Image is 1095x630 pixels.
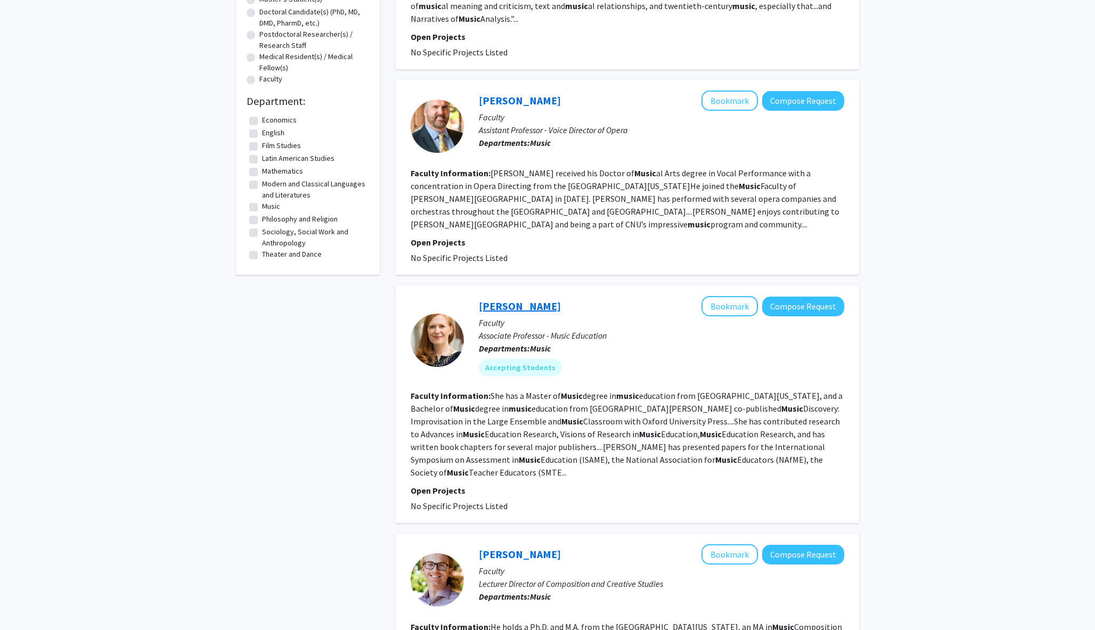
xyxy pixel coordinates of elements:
label: Medical Resident(s) / Medical Fellow(s) [259,51,369,73]
b: Faculty Information: [411,168,491,178]
span: No Specific Projects Listed [411,47,508,58]
p: Open Projects [411,484,844,497]
b: Music [639,429,661,439]
b: Music [530,137,551,148]
b: music [688,219,710,230]
b: Music [715,454,737,465]
a: [PERSON_NAME] [479,299,561,313]
p: Faculty [479,564,844,577]
label: Postdoctoral Researcher(s) / Research Staff [259,29,369,51]
b: Departments: [479,343,530,354]
fg-read-more: She has a Master of degree in education from [GEOGRAPHIC_DATA][US_STATE], and a Bachelor of degre... [411,390,843,478]
b: music [565,1,588,11]
b: music [732,1,755,11]
label: Film Studies [262,140,301,151]
button: Add John McGuire to Bookmarks [701,91,758,111]
b: Music [530,343,551,354]
b: music [616,390,639,401]
h2: Department: [247,95,369,108]
b: Music [561,390,583,401]
p: Open Projects [411,30,844,43]
b: music [419,1,442,11]
label: Philosophy and Religion [262,214,338,225]
label: Theater and Dance [262,249,322,260]
b: Music [634,168,656,178]
label: Music [262,201,280,212]
label: Faculty [259,73,282,85]
span: No Specific Projects Listed [411,501,508,511]
b: Music [463,429,485,439]
p: Faculty [479,316,844,329]
label: Mathematics [262,166,303,177]
b: Music [447,467,469,478]
label: Economics [262,114,297,126]
p: Faculty [479,111,844,124]
b: Music [700,429,722,439]
button: Add Maxwell Tfirn to Bookmarks [701,544,758,564]
b: Departments: [479,137,530,148]
b: Music [739,181,761,191]
label: Latin American Studies [262,153,334,164]
label: English [262,127,284,138]
b: Music [530,591,551,602]
b: Music [453,403,475,414]
b: Departments: [479,591,530,602]
label: Doctoral Candidate(s) (PhD, MD, DMD, PharmD, etc.) [259,6,369,29]
button: Compose Request to Kimberly Ankney [762,297,844,316]
b: Music [561,416,583,427]
button: Add Kimberly Ankney to Bookmarks [701,296,758,316]
p: Associate Professor - Music Education [479,329,844,342]
b: Music [519,454,541,465]
button: Compose Request to Maxwell Tfirn [762,545,844,564]
b: Faculty Information: [411,390,491,401]
p: Lecturer Director of Composition and Creative Studies [479,577,844,590]
p: Assistant Professor - Voice Director of Opera [479,124,844,136]
p: Open Projects [411,236,844,249]
label: Sociology, Social Work and Anthropology [262,226,366,249]
b: Music [459,13,480,24]
mat-chip: Accepting Students [479,359,562,376]
b: music [509,403,532,414]
a: [PERSON_NAME] [479,94,561,107]
iframe: Chat [8,582,45,622]
b: Music [781,403,803,414]
a: [PERSON_NAME] [479,547,561,561]
button: Compose Request to John McGuire [762,91,844,111]
label: Modern and Classical Languages and Literatures [262,178,366,201]
fg-read-more: [PERSON_NAME] received his Doctor of al Arts degree in Vocal Performance with a concentration in ... [411,168,839,230]
span: No Specific Projects Listed [411,252,508,263]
